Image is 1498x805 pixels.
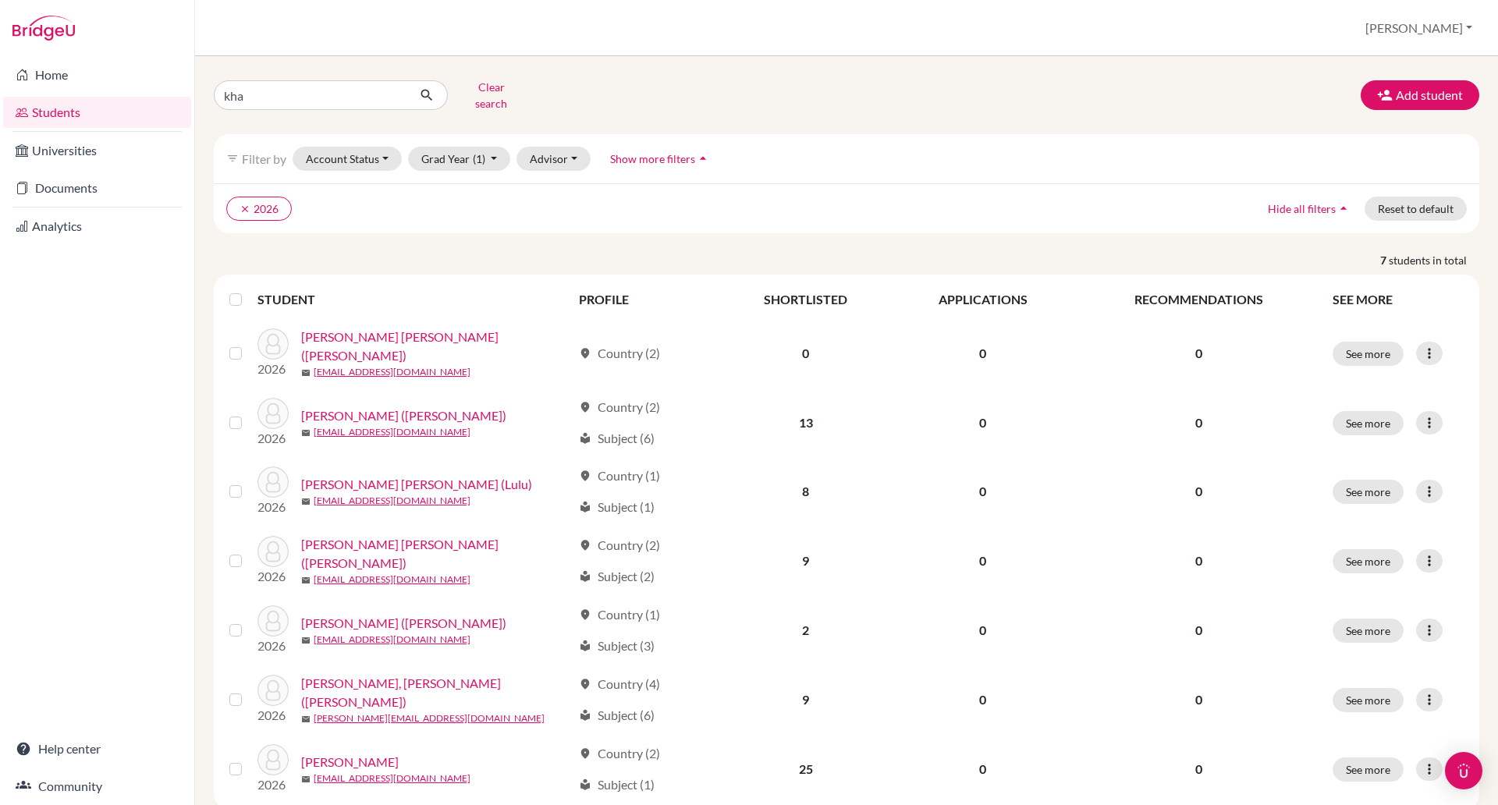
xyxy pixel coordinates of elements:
a: [EMAIL_ADDRESS][DOMAIN_NAME] [314,771,470,785]
td: 25 [719,735,892,803]
td: 0 [892,526,1074,596]
p: 2026 [257,637,289,655]
a: [PERSON_NAME] ([PERSON_NAME]) [301,614,506,633]
i: filter_list [226,152,239,165]
img: Bridge-U [12,16,75,41]
a: Analytics [3,211,191,242]
span: mail [301,775,311,784]
th: PROFILE [570,281,719,318]
a: [PERSON_NAME] ([PERSON_NAME]) [301,406,506,425]
span: location_on [579,401,591,413]
div: Country (2) [579,398,660,417]
span: local_library [579,570,591,583]
img: Ngo, Hoang Khanh Duong (Lulu) [257,466,289,498]
button: Reset to default [1365,197,1467,221]
td: 0 [892,665,1074,735]
td: 0 [892,388,1074,457]
i: arrow_drop_up [1336,200,1351,216]
button: Show more filtersarrow_drop_up [597,147,724,171]
span: local_library [579,501,591,513]
p: 2026 [257,429,289,448]
div: Country (2) [579,744,660,763]
th: APPLICATIONS [892,281,1074,318]
span: location_on [579,608,591,621]
button: Account Status [293,147,402,171]
span: mail [301,576,311,585]
div: Country (2) [579,536,660,555]
td: 9 [719,665,892,735]
p: 0 [1084,413,1314,432]
button: Grad Year(1) [408,147,511,171]
i: arrow_drop_up [695,151,711,166]
img: Phan, Ky Khanh Tran (Olivia) [257,675,289,706]
p: 0 [1084,621,1314,640]
button: clear2026 [226,197,292,221]
a: [EMAIL_ADDRESS][DOMAIN_NAME] [314,425,470,439]
span: mail [301,497,311,506]
th: RECOMMENDATIONS [1074,281,1323,318]
button: See more [1333,619,1404,643]
td: 0 [892,318,1074,388]
span: location_on [579,678,591,690]
span: mail [301,636,311,645]
span: students in total [1389,252,1479,268]
p: 2026 [257,567,289,586]
div: Country (1) [579,466,660,485]
span: Show more filters [610,152,695,165]
span: local_library [579,640,591,652]
span: local_library [579,432,591,445]
span: Filter by [242,151,286,166]
div: Subject (6) [579,429,655,448]
td: 9 [719,526,892,596]
a: [PERSON_NAME][EMAIL_ADDRESS][DOMAIN_NAME] [314,711,545,725]
span: local_library [579,709,591,722]
a: [EMAIL_ADDRESS][DOMAIN_NAME] [314,494,470,508]
img: Tran, Kha [257,744,289,775]
div: Subject (3) [579,637,655,655]
span: location_on [579,539,591,551]
p: 0 [1084,690,1314,709]
span: location_on [579,347,591,360]
img: Nguyen, Yen Khanh (Alice) [257,605,289,637]
input: Find student by name... [214,80,407,110]
img: Nguyen, Phuc Mai Khanh (Sarah) [257,536,289,567]
button: [PERSON_NAME] [1358,13,1479,43]
a: Help center [3,733,191,764]
strong: 7 [1380,252,1389,268]
p: 0 [1084,344,1314,363]
td: 0 [719,318,892,388]
button: Add student [1361,80,1479,110]
span: (1) [473,152,485,165]
img: Doan, Tuong Khanh (Dennis) [257,398,289,429]
td: 2 [719,596,892,665]
span: Hide all filters [1268,202,1336,215]
div: Subject (2) [579,567,655,586]
a: Documents [3,172,191,204]
a: Home [3,59,191,90]
button: Hide all filtersarrow_drop_up [1255,197,1365,221]
p: 0 [1084,482,1314,501]
th: SHORTLISTED [719,281,892,318]
a: [PERSON_NAME] [301,753,399,771]
button: See more [1333,757,1404,782]
a: Community [3,771,191,802]
div: Subject (1) [579,498,655,516]
a: Universities [3,135,191,166]
td: 0 [892,735,1074,803]
span: mail [301,428,311,438]
button: Clear search [448,75,534,115]
button: See more [1333,480,1404,504]
p: 2026 [257,775,289,794]
span: location_on [579,747,591,760]
div: Country (1) [579,605,660,624]
span: mail [301,368,311,378]
a: [PERSON_NAME] [PERSON_NAME] (Lulu) [301,475,532,494]
img: Dang, Ngoc Lynh Khang (Olivia) [257,328,289,360]
th: STUDENT [257,281,570,318]
p: 2026 [257,498,289,516]
td: 0 [892,457,1074,526]
th: SEE MORE [1323,281,1473,318]
span: location_on [579,470,591,482]
div: Open Intercom Messenger [1445,752,1482,789]
div: Subject (1) [579,775,655,794]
